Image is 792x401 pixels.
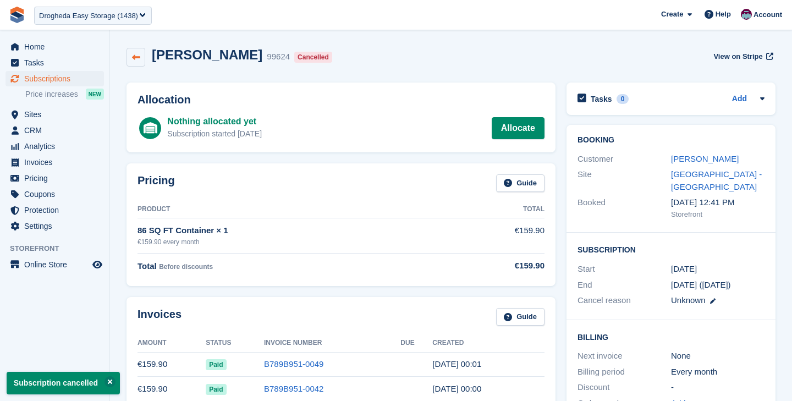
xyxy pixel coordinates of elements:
div: Nothing allocated yet [167,115,262,128]
span: Subscriptions [24,71,90,86]
a: Preview store [91,258,104,271]
th: Created [432,334,544,352]
h2: Subscription [577,244,765,255]
span: View on Stripe [713,51,762,62]
a: Guide [496,174,544,193]
div: Booked [577,196,671,219]
h2: Allocation [137,94,544,106]
div: Discount [577,381,671,394]
a: Add [732,93,747,106]
h2: Pricing [137,174,175,193]
div: [DATE] 12:41 PM [671,196,765,209]
span: Invoices [24,155,90,170]
a: menu [5,155,104,170]
div: €159.90 every month [137,237,444,247]
time: 2025-09-05 23:01:11 UTC [432,359,481,369]
span: Home [24,39,90,54]
div: Subscription started [DATE] [167,128,262,140]
span: Pricing [24,171,90,186]
a: menu [5,202,104,218]
span: Settings [24,218,90,234]
a: menu [5,218,104,234]
img: stora-icon-8386f47178a22dfd0bd8f6a31ec36ba5ce8667c1dd55bd0f319d3a0aa187defe.svg [9,7,25,23]
h2: [PERSON_NAME] [152,47,262,62]
div: Start [577,263,671,276]
div: Cancelled [294,52,332,63]
a: menu [5,257,104,272]
span: Paid [206,359,226,370]
time: 2025-08-05 23:00:58 UTC [432,384,481,393]
span: Total [137,261,157,271]
a: [GEOGRAPHIC_DATA] - [GEOGRAPHIC_DATA] [671,169,762,191]
p: Subscription cancelled [7,372,120,394]
span: Online Store [24,257,90,272]
div: 99624 [267,51,290,63]
span: Analytics [24,139,90,154]
a: B789B951-0049 [264,359,323,369]
td: €159.90 [444,218,544,253]
span: Coupons [24,186,90,202]
span: Account [754,9,782,20]
a: Guide [496,308,544,326]
span: Price increases [25,89,78,100]
div: Customer [577,153,671,166]
a: menu [5,55,104,70]
a: menu [5,123,104,138]
h2: Invoices [137,308,182,326]
td: €159.90 [137,352,206,377]
span: Sites [24,107,90,122]
span: Create [661,9,683,20]
div: NEW [86,89,104,100]
a: menu [5,107,104,122]
th: Total [444,201,544,218]
div: - [671,381,765,394]
span: Paid [206,384,226,395]
h2: Tasks [591,94,612,104]
a: menu [5,139,104,154]
span: CRM [24,123,90,138]
a: menu [5,71,104,86]
th: Invoice Number [264,334,400,352]
div: 86 SQ FT Container × 1 [137,224,444,237]
span: Protection [24,202,90,218]
a: View on Stripe [709,47,776,65]
img: Brian Young [741,9,752,20]
span: Before discounts [159,263,213,271]
a: menu [5,186,104,202]
th: Due [400,334,432,352]
div: 0 [617,94,629,104]
h2: Booking [577,136,765,145]
th: Amount [137,334,206,352]
span: Storefront [10,243,109,254]
th: Product [137,201,444,218]
a: menu [5,171,104,186]
time: 2025-08-05 23:00:00 UTC [671,263,697,276]
div: Cancel reason [577,294,671,307]
a: B789B951-0042 [264,384,323,393]
div: Every month [671,366,765,378]
div: Drogheda Easy Storage (1438) [39,10,138,21]
div: End [577,279,671,292]
div: None [671,350,765,362]
span: Help [716,9,731,20]
th: Status [206,334,264,352]
a: menu [5,39,104,54]
h2: Billing [577,331,765,342]
a: [PERSON_NAME] [671,154,739,163]
div: Site [577,168,671,193]
a: Price increases NEW [25,88,104,100]
div: Billing period [577,366,671,378]
span: [DATE] ([DATE]) [671,280,731,289]
span: Unknown [671,295,706,305]
div: Next invoice [577,350,671,362]
a: Allocate [492,117,544,139]
div: Storefront [671,209,765,220]
span: Tasks [24,55,90,70]
div: €159.90 [444,260,544,272]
